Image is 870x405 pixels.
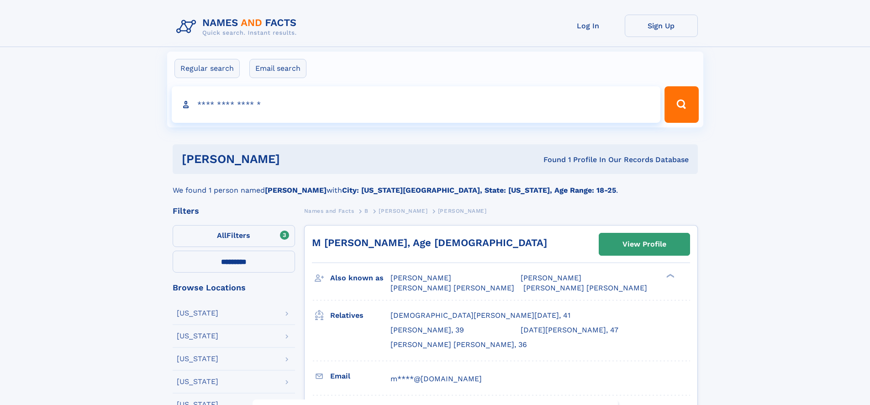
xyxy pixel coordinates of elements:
[182,153,412,165] h1: [PERSON_NAME]
[521,274,581,282] span: [PERSON_NAME]
[438,208,487,214] span: [PERSON_NAME]
[390,274,451,282] span: [PERSON_NAME]
[330,368,390,384] h3: Email
[312,237,547,248] a: M [PERSON_NAME], Age [DEMOGRAPHIC_DATA]
[177,378,218,385] div: [US_STATE]
[330,308,390,323] h3: Relatives
[625,15,698,37] a: Sign Up
[330,270,390,286] h3: Also known as
[173,225,295,247] label: Filters
[177,332,218,340] div: [US_STATE]
[364,205,369,216] a: B
[172,86,661,123] input: search input
[173,284,295,292] div: Browse Locations
[552,15,625,37] a: Log In
[664,86,698,123] button: Search Button
[174,59,240,78] label: Regular search
[411,155,689,165] div: Found 1 Profile In Our Records Database
[664,273,675,279] div: ❯
[379,205,427,216] a: [PERSON_NAME]
[364,208,369,214] span: B
[390,325,464,335] a: [PERSON_NAME], 39
[599,233,690,255] a: View Profile
[523,284,647,292] span: [PERSON_NAME] [PERSON_NAME]
[342,186,616,195] b: City: [US_STATE][GEOGRAPHIC_DATA], State: [US_STATE], Age Range: 18-25
[177,355,218,363] div: [US_STATE]
[304,205,354,216] a: Names and Facts
[177,310,218,317] div: [US_STATE]
[173,207,295,215] div: Filters
[390,310,570,321] a: [DEMOGRAPHIC_DATA][PERSON_NAME][DATE], 41
[249,59,306,78] label: Email search
[521,325,618,335] a: [DATE][PERSON_NAME], 47
[622,234,666,255] div: View Profile
[217,231,227,240] span: All
[265,186,327,195] b: [PERSON_NAME]
[390,284,514,292] span: [PERSON_NAME] [PERSON_NAME]
[173,15,304,39] img: Logo Names and Facts
[173,174,698,196] div: We found 1 person named with .
[390,340,527,350] a: [PERSON_NAME] [PERSON_NAME], 36
[379,208,427,214] span: [PERSON_NAME]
